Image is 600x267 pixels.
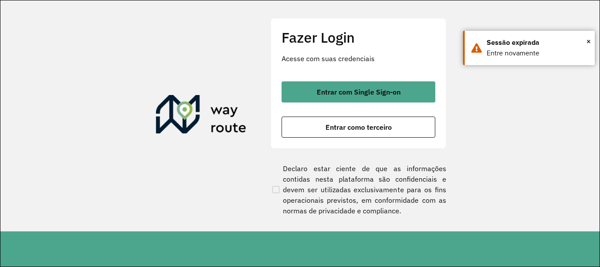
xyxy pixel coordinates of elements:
label: Declaro estar ciente de que as informações contidas nesta plataforma são confidenciais e devem se... [271,163,446,216]
button: Close [586,35,591,48]
div: Sessão expirada [487,37,588,48]
span: × [586,35,591,48]
p: Acesse com suas credenciais [282,53,435,64]
div: Entre novamente [487,48,588,59]
button: button [282,117,435,138]
span: Entrar como terceiro [325,124,392,131]
button: button [282,81,435,102]
span: Entrar com Single Sign-on [317,88,401,95]
img: Roteirizador AmbevTech [156,95,246,137]
h2: Fazer Login [282,29,435,46]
